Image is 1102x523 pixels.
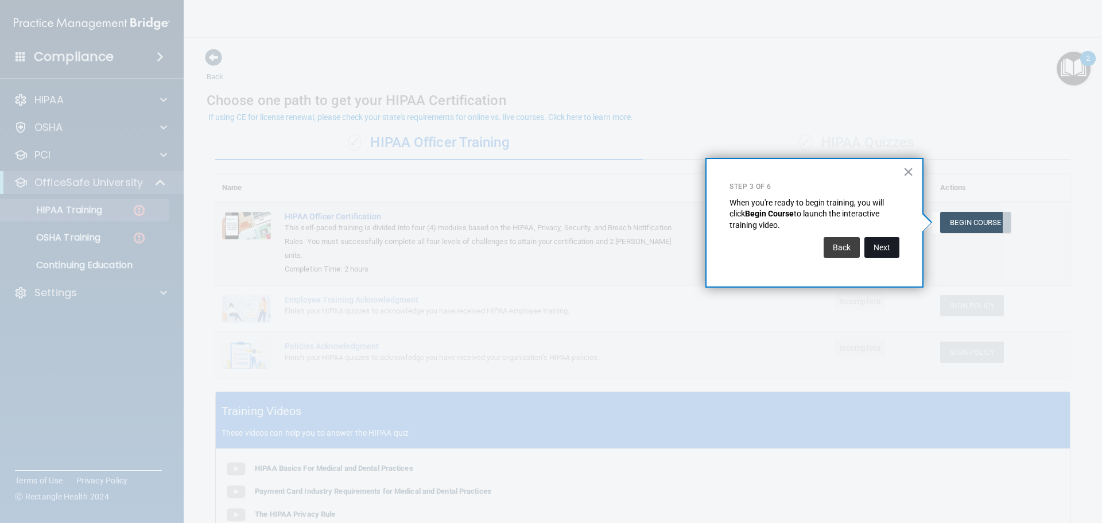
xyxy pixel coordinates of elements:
[730,209,881,230] span: to launch the interactive training video.
[745,209,794,218] strong: Begin Course
[903,162,914,181] button: Close
[903,441,1088,487] iframe: Drift Widget Chat Controller
[864,237,899,258] button: Next
[940,212,1010,233] a: Begin Course
[824,237,860,258] button: Back
[730,182,899,192] p: Step 3 of 6
[730,198,886,219] span: When you're ready to begin training, you will click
